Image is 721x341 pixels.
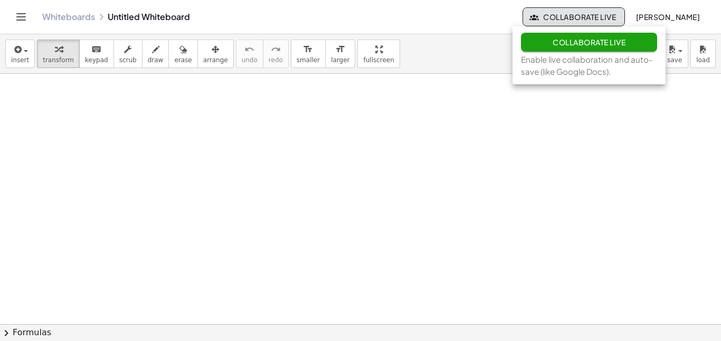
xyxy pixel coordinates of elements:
span: redo [269,56,283,64]
i: format_size [303,43,313,56]
span: [PERSON_NAME] [635,12,700,22]
i: format_size [335,43,345,56]
i: undo [244,43,254,56]
span: load [696,56,710,64]
button: [PERSON_NAME] [627,7,708,26]
div: Enable live collaboration and auto-save (like Google Docs). [521,54,657,78]
span: erase [174,56,192,64]
span: smaller [297,56,320,64]
button: transform [37,40,80,68]
button: insert [5,40,35,68]
button: format_sizelarger [325,40,355,68]
button: load [690,40,716,68]
span: Collaborate Live [553,37,625,47]
button: scrub [113,40,143,68]
span: save [667,56,682,64]
span: keypad [85,56,108,64]
button: redoredo [263,40,289,68]
i: redo [271,43,281,56]
span: scrub [119,56,137,64]
span: fullscreen [363,56,394,64]
button: arrange [197,40,234,68]
span: insert [11,56,29,64]
button: fullscreen [357,40,400,68]
button: undoundo [236,40,263,68]
span: transform [43,56,74,64]
span: larger [331,56,349,64]
button: format_sizesmaller [291,40,326,68]
span: Collaborate Live [532,12,616,22]
button: Collaborate Live [521,33,657,52]
i: keyboard [91,43,101,56]
span: undo [242,56,258,64]
button: Collaborate Live [523,7,625,26]
button: draw [142,40,169,68]
button: keyboardkeypad [79,40,114,68]
button: Toggle navigation [13,8,30,25]
span: draw [148,56,164,64]
span: arrange [203,56,228,64]
button: save [661,40,688,68]
button: erase [168,40,197,68]
a: Whiteboards [42,12,95,22]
